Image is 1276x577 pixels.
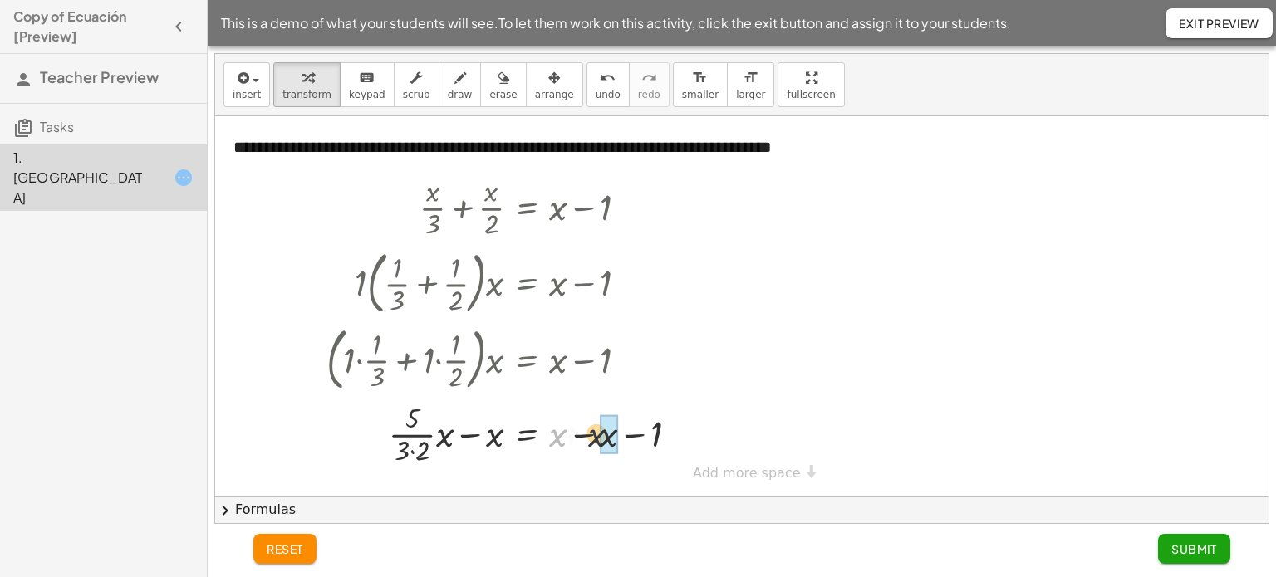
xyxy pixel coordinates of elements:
i: undo [600,68,616,88]
span: This is a demo of what your students will see. To let them work on this activity, click the exit ... [221,13,1011,33]
span: arrange [535,89,574,100]
span: insert [233,89,261,100]
button: Exit Preview [1166,8,1273,38]
span: fullscreen [787,89,835,100]
button: insert [223,62,270,107]
span: reset [267,541,303,556]
i: format_size [692,68,708,88]
span: erase [489,89,517,100]
button: draw [439,62,482,107]
button: erase [480,62,526,107]
span: draw [448,89,473,100]
span: keypad [349,89,385,100]
span: Exit Preview [1179,16,1259,31]
span: chevron_right [215,501,235,521]
span: Submit [1171,541,1217,556]
button: arrange [526,62,583,107]
button: undoundo [586,62,630,107]
span: larger [736,89,765,100]
button: chevron_rightFormulas [215,496,1269,523]
button: Submit [1158,534,1230,564]
button: scrub [394,62,439,107]
button: keyboardkeypad [340,62,395,107]
button: format_sizesmaller [673,62,728,107]
i: keyboard [359,68,375,88]
span: transform [282,89,331,100]
button: fullscreen [778,62,844,107]
i: Task started. [174,168,194,188]
h4: Copy of Ecuación [Preview] [13,7,164,46]
i: redo [641,68,657,88]
span: scrub [403,89,430,100]
button: reset [253,534,317,564]
span: Add more space [693,465,801,481]
button: format_sizelarger [727,62,774,107]
div: 1. [GEOGRAPHIC_DATA] [13,148,147,208]
span: smaller [682,89,719,100]
span: Tasks [40,118,74,135]
i: format_size [743,68,758,88]
span: redo [638,89,660,100]
span: undo [596,89,621,100]
button: transform [273,62,341,107]
span: Teacher Preview [40,67,159,86]
button: redoredo [629,62,670,107]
